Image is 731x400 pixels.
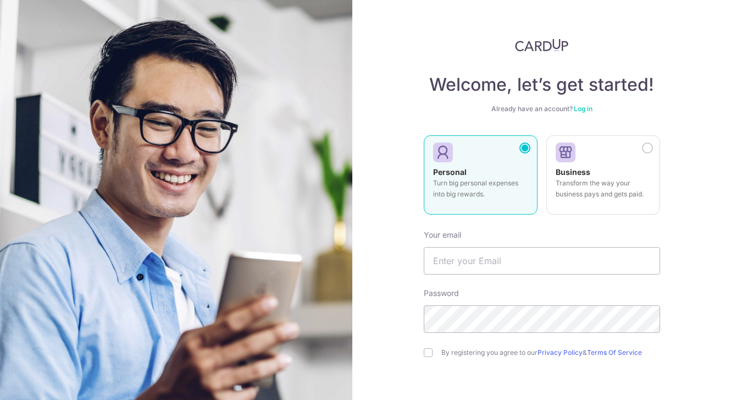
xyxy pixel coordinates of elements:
[433,178,528,200] p: Turn big personal expenses into big rewards.
[587,348,642,357] a: Terms Of Service
[424,288,459,299] label: Password
[574,105,592,113] a: Log in
[538,348,583,357] a: Privacy Policy
[556,178,651,200] p: Transform the way your business pays and gets paid.
[515,39,569,52] img: CardUp Logo
[433,167,467,177] strong: Personal
[424,74,660,96] h4: Welcome, let’s get started!
[546,135,660,221] a: Business Transform the way your business pays and gets paid.
[424,229,461,240] label: Your email
[556,167,590,177] strong: Business
[441,348,660,357] label: By registering you agree to our &
[424,135,538,221] a: Personal Turn big personal expenses into big rewards.
[424,105,660,113] div: Already have an account?
[424,247,660,275] input: Enter your Email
